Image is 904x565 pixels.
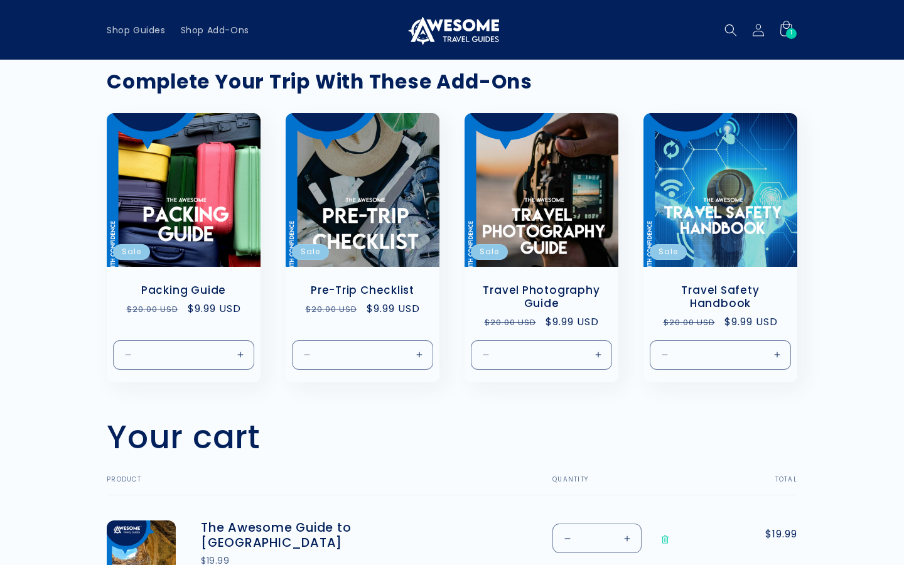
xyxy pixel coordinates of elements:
[405,15,499,45] img: Awesome Travel Guides
[477,284,606,310] a: Travel Photography Guide
[723,476,797,495] th: Total
[298,284,427,297] a: Pre-Trip Checklist
[401,10,504,50] a: Awesome Travel Guides
[701,340,741,369] input: Quantity for Default Title
[522,340,562,369] input: Quantity for Default Title
[181,24,249,36] span: Shop Add-Ons
[107,417,261,457] h1: Your cart
[107,68,532,95] strong: Complete Your Trip With These Add-Ons
[343,340,384,369] input: Quantity for Default Title
[164,340,205,369] input: Quantity for Default Title
[173,17,257,43] a: Shop Add-Ons
[119,284,248,297] a: Packing Guide
[581,524,613,553] input: Quantity for The Awesome Guide to Portugal
[656,284,785,310] a: Travel Safety Handbook
[107,24,166,36] span: Shop Guides
[717,16,745,44] summary: Search
[201,520,389,551] a: The Awesome Guide to [GEOGRAPHIC_DATA]
[99,17,173,43] a: Shop Guides
[654,524,676,556] a: Remove The Awesome Guide to Portugal
[790,28,793,39] span: 1
[748,527,797,542] span: $19.99
[521,476,723,495] th: Quantity
[107,113,797,382] ul: Slider
[107,476,521,495] th: Product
